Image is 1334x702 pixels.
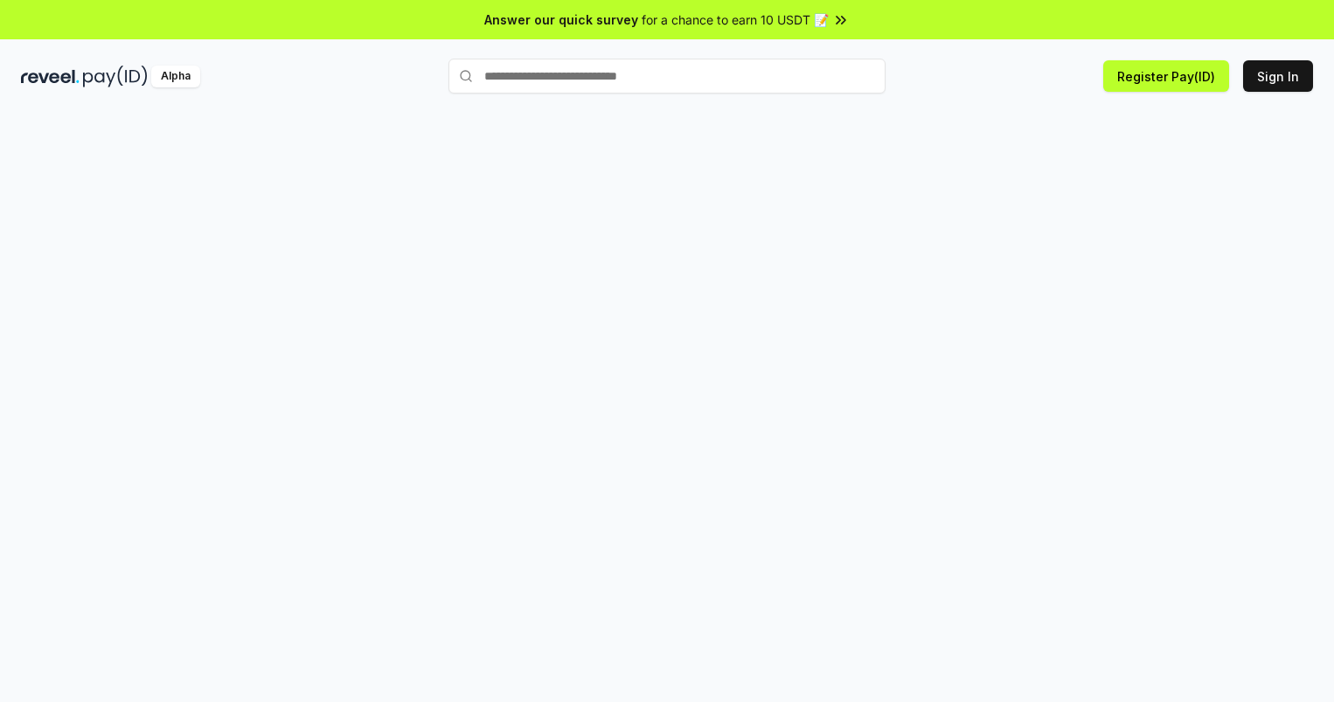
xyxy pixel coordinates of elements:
[83,66,148,87] img: pay_id
[484,10,638,29] span: Answer our quick survey
[151,66,200,87] div: Alpha
[1243,60,1313,92] button: Sign In
[642,10,829,29] span: for a chance to earn 10 USDT 📝
[21,66,80,87] img: reveel_dark
[1103,60,1229,92] button: Register Pay(ID)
